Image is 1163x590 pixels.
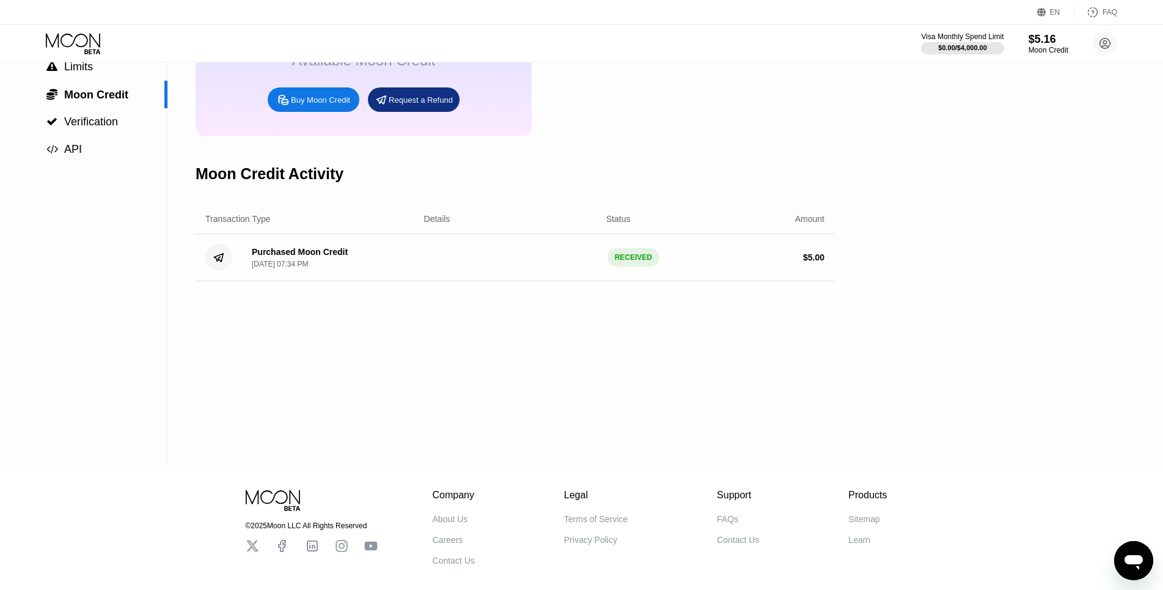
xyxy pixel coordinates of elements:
[64,143,82,155] span: API
[921,32,1003,41] div: Visa Monthly Spend Limit
[368,87,460,112] div: Request a Refund
[717,535,759,545] div: Contact Us
[252,247,348,257] div: Purchased Moon Credit
[606,214,631,224] div: Status
[607,248,659,267] div: RECEIVED
[564,535,617,545] div: Privacy Policy
[433,535,463,545] div: Careers
[424,214,450,224] div: Details
[1102,8,1117,17] div: FAQ
[1029,33,1068,54] div: $5.16Moon Credit
[717,514,738,524] div: FAQs
[64,89,128,101] span: Moon Credit
[1074,6,1117,18] div: FAQ
[1037,6,1074,18] div: EN
[389,95,453,105] div: Request a Refund
[291,95,350,105] div: Buy Moon Credit
[1050,8,1060,17] div: EN
[848,535,870,545] div: Learn
[795,214,824,224] div: Amount
[433,556,475,566] div: Contact Us
[564,490,628,501] div: Legal
[848,514,879,524] div: Sitemap
[717,490,759,501] div: Support
[803,253,824,262] div: $ 5.00
[564,514,628,524] div: Terms of Service
[1029,33,1068,46] div: $5.16
[433,490,475,501] div: Company
[252,260,308,268] div: [DATE] 07:34 PM
[433,514,468,524] div: About Us
[268,87,359,112] div: Buy Moon Credit
[1029,46,1068,54] div: Moon Credit
[46,61,57,72] span: 
[46,61,58,72] div: 
[46,88,57,100] span: 
[246,522,378,530] div: © 2025 Moon LLC All Rights Reserved
[196,165,343,183] div: Moon Credit Activity
[64,116,118,128] span: Verification
[46,116,57,127] span: 
[921,32,1003,54] div: Visa Monthly Spend Limit$0.00/$4,000.00
[1114,541,1153,580] iframe: Кнопка запуска окна обмена сообщениями
[46,116,58,127] div: 
[205,214,271,224] div: Transaction Type
[848,490,887,501] div: Products
[938,44,987,51] div: $0.00 / $4,000.00
[64,61,93,73] span: Limits
[46,144,58,155] span: 
[46,88,58,100] div: 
